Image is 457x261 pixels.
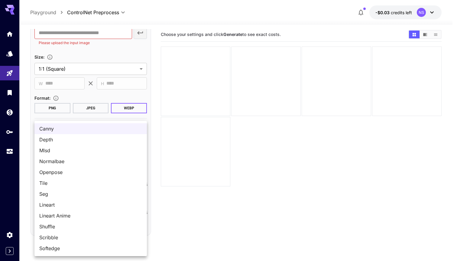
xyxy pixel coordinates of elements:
[39,136,142,143] span: Depth
[39,125,142,132] span: Canny
[39,223,142,230] span: Shuffle
[39,179,142,187] span: Tile
[39,158,142,165] span: Normalbae
[39,212,142,219] span: Lineart Anime
[39,201,142,208] span: Lineart
[39,147,142,154] span: Mlsd
[39,169,142,176] span: Openpose
[39,190,142,198] span: Seg
[39,245,142,252] span: Softedge
[39,234,142,241] span: Scribble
